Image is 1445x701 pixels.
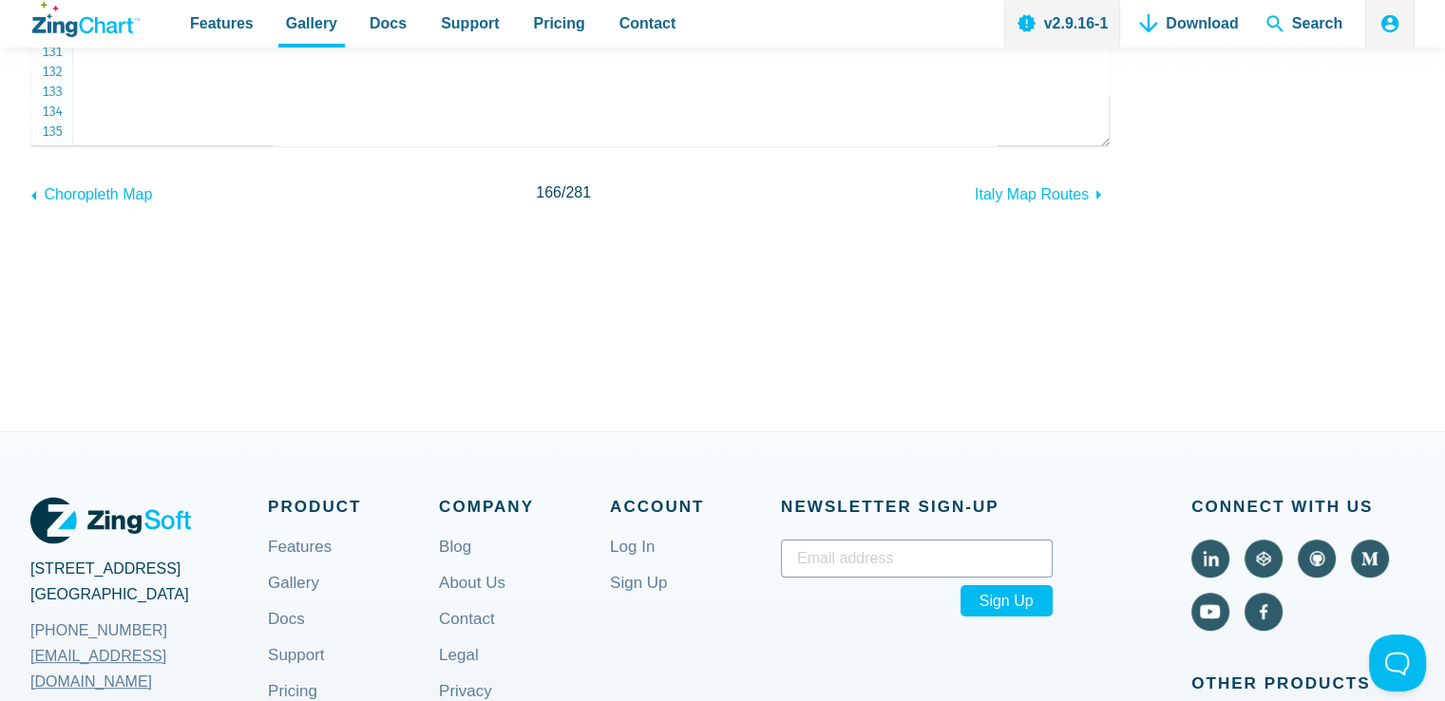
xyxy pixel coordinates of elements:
span: Italy Map Routes [975,186,1089,202]
span: Product [268,493,439,521]
a: [PHONE_NUMBER] [30,608,268,654]
address: [STREET_ADDRESS] [GEOGRAPHIC_DATA] [30,556,268,653]
span: Support [441,10,499,36]
span: Pricing [533,10,584,36]
a: Visit ZingChart on CodePen (external). [1245,540,1283,578]
a: Legal [439,648,479,693]
a: About Us [439,576,505,621]
a: Sign Up [610,576,667,621]
a: Log In [610,540,655,585]
a: Visit ZingChart on Medium (external). [1351,540,1389,578]
a: Contact [439,612,495,657]
span: / [536,180,591,205]
span: Connect With Us [1191,493,1415,521]
a: Visit ZingChart on Facebook (external). [1245,593,1283,631]
a: ZingChart Logo. Click to return to the homepage [32,2,140,37]
span: Choropleth Map [44,186,152,202]
span: Account [610,493,781,521]
span: Features [190,10,254,36]
span: 166 [536,184,561,200]
span: Newsletter Sign‑up [781,493,1053,521]
span: Other Products [1191,670,1415,697]
a: ZingSoft Logo. Click to visit the ZingSoft site (external). [30,493,191,548]
a: Support [268,648,325,693]
a: Italy Map Routes [975,177,1111,207]
a: Docs [268,612,305,657]
iframe: Toggle Customer Support [1369,635,1426,692]
a: Features [268,540,332,585]
input: Email address [781,540,1053,578]
a: Visit ZingChart on LinkedIn (external). [1191,540,1229,578]
span: Sign Up [960,585,1053,616]
span: Contact [619,10,676,36]
a: Gallery [268,576,319,621]
span: 281 [565,184,591,200]
span: Gallery [286,10,337,36]
a: Choropleth Map [30,177,152,207]
a: [EMAIL_ADDRESS][DOMAIN_NAME] [30,643,268,694]
a: Visit ZingChart on YouTube (external). [1191,593,1229,631]
a: Blog [439,540,471,585]
span: Docs [370,10,407,36]
span: Company [439,493,610,521]
a: Visit ZingChart on GitHub (external). [1298,540,1336,578]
